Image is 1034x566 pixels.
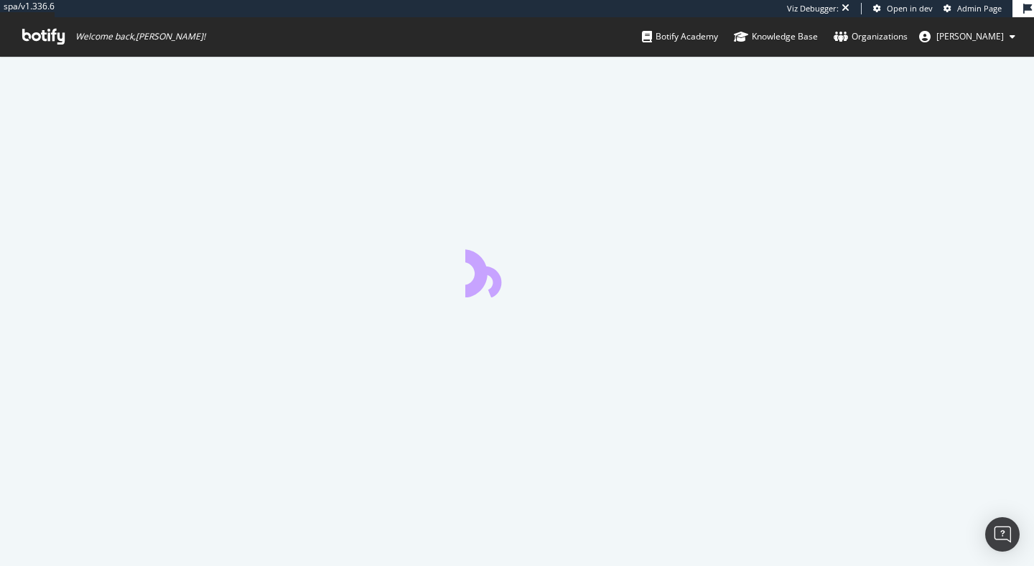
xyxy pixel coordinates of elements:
div: Organizations [834,29,908,44]
span: Welcome back, [PERSON_NAME] ! [75,31,205,42]
span: Admin Page [957,3,1002,14]
button: [PERSON_NAME] [908,25,1027,48]
span: adrianna [936,30,1004,42]
a: Open in dev [873,3,933,14]
a: Admin Page [944,3,1002,14]
span: Open in dev [887,3,933,14]
div: Viz Debugger: [787,3,839,14]
a: Botify Academy [642,17,718,56]
div: Botify Academy [642,29,718,44]
div: Knowledge Base [734,29,818,44]
a: Organizations [834,17,908,56]
a: Knowledge Base [734,17,818,56]
div: Open Intercom Messenger [985,517,1020,552]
